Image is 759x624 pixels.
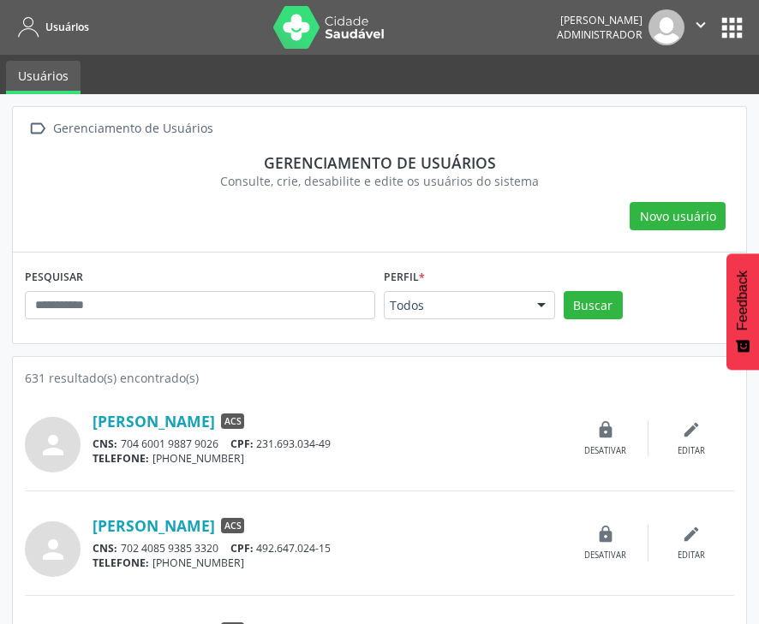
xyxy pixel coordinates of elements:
i: lock [596,525,615,544]
i: lock [596,420,615,439]
span: TELEFONE: [93,556,149,570]
a: Usuários [12,13,89,41]
div: Desativar [584,445,626,457]
span: CPF: [230,437,254,451]
label: PESQUISAR [25,264,83,291]
i: person [38,534,69,565]
span: ACS [221,413,244,429]
button: Novo usuário [630,202,726,231]
i:  [25,116,50,141]
div: [PERSON_NAME] [557,13,642,27]
span: Administrador [557,27,642,42]
span: ACS [221,518,244,533]
i:  [691,15,710,34]
button: apps [717,13,747,43]
span: Todos [390,297,520,314]
button:  [684,9,717,45]
div: Desativar [584,550,626,562]
div: [PHONE_NUMBER] [93,451,563,466]
button: Buscar [564,291,623,320]
a:  Gerenciamento de Usuários [25,116,216,141]
i: person [38,430,69,461]
a: Usuários [6,61,81,94]
a: [PERSON_NAME] [93,516,215,535]
div: [PHONE_NUMBER] [93,556,563,570]
span: Feedback [735,270,750,330]
span: Novo usuário [640,207,716,225]
div: 704 6001 9887 9026 231.693.034-49 [93,437,563,451]
div: Gerenciamento de usuários [37,153,722,172]
span: CNS: [93,541,117,556]
div: Editar [678,445,705,457]
label: Perfil [384,264,425,291]
div: Consulte, crie, desabilite e edite os usuários do sistema [37,172,722,190]
img: img [648,9,684,45]
i: edit [682,420,701,439]
span: CPF: [230,541,254,556]
button: Feedback - Mostrar pesquisa [726,253,759,370]
div: Gerenciamento de Usuários [50,116,216,141]
a: [PERSON_NAME] [93,412,215,431]
div: 702 4085 9385 3320 492.647.024-15 [93,541,563,556]
span: CNS: [93,437,117,451]
div: Editar [678,550,705,562]
span: Usuários [45,20,89,34]
span: TELEFONE: [93,451,149,466]
div: 631 resultado(s) encontrado(s) [25,369,734,387]
i: edit [682,525,701,544]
